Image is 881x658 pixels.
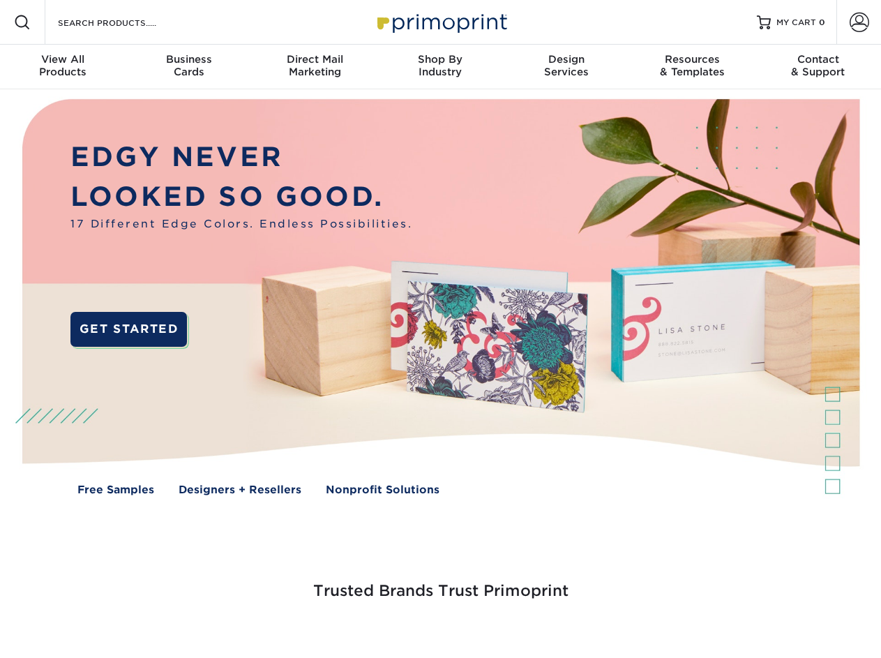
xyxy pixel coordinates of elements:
span: Contact [755,53,881,66]
span: Business [126,53,251,66]
div: Services [504,53,629,78]
h3: Trusted Brands Trust Primoprint [33,548,849,617]
div: & Support [755,53,881,78]
span: Resources [629,53,755,66]
img: Primoprint [371,7,511,37]
a: Contact& Support [755,45,881,89]
p: LOOKED SO GOOD. [70,177,412,217]
a: Nonprofit Solutions [326,482,439,498]
img: Freeform [209,636,210,637]
div: & Templates [629,53,755,78]
a: Free Samples [77,482,154,498]
div: Industry [377,53,503,78]
p: EDGY NEVER [70,137,412,177]
a: DesignServices [504,45,629,89]
span: 0 [819,17,825,27]
span: 17 Different Edge Colors. Endless Possibilities. [70,216,412,232]
a: Direct MailMarketing [252,45,377,89]
span: Shop By [377,53,503,66]
img: Mini [488,636,489,637]
img: Smoothie King [101,636,102,637]
span: MY CART [776,17,816,29]
a: GET STARTED [70,312,187,347]
img: Amazon [621,636,622,637]
a: Resources& Templates [629,45,755,89]
a: BusinessCards [126,45,251,89]
span: Design [504,53,629,66]
a: Shop ByIndustry [377,45,503,89]
span: Direct Mail [252,53,377,66]
input: SEARCH PRODUCTS..... [57,14,193,31]
img: Google [356,636,356,637]
div: Cards [126,53,251,78]
a: Designers + Resellers [179,482,301,498]
div: Marketing [252,53,377,78]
